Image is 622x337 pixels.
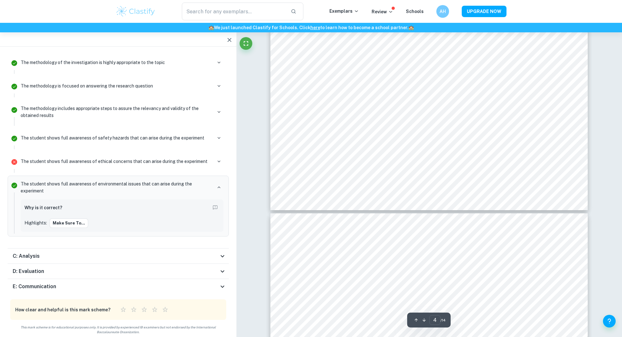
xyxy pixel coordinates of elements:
[10,59,18,67] svg: Correct
[8,264,229,279] div: D: Evaluation
[406,9,424,14] a: Schools
[21,158,208,165] p: The student shows full awareness of ethical concerns that can arise during the experiment
[10,106,18,114] svg: Correct
[436,5,449,18] button: AH
[8,279,229,294] div: E: Communication
[211,203,220,212] button: Report mistake/confusion
[8,249,229,264] div: C: Analysis
[310,25,320,30] a: here
[13,283,56,290] h6: E: Communication
[21,134,204,141] p: The student shows full awareness of safety hazards that can arise during the experiment
[10,158,18,166] svg: Incorrect
[24,219,47,226] p: Highlights:
[603,315,616,327] button: Help and Feedback
[408,25,414,30] span: 🏫
[240,37,252,50] button: Fullscreen
[15,306,110,313] h6: How clear and helpful is this mark scheme?
[10,135,18,142] svg: Correct
[329,8,359,15] p: Exemplars
[208,25,214,30] span: 🏫
[13,268,44,275] h6: D: Evaluation
[50,218,88,228] button: Make sure to...
[1,24,621,31] h6: We just launched Clastify for Schools. Click to learn how to become a school partner.
[439,8,447,15] h6: AH
[13,252,40,260] h6: C: Analysis
[10,83,18,90] svg: Correct
[440,317,446,323] span: / 14
[182,3,286,20] input: Search for any exemplars...
[21,82,153,89] p: The methodology is focused on answering the research question
[21,105,212,119] p: The methodology includes appropriate steps to assure the relevancy and validity of the obtained r...
[462,6,506,17] button: UPGRADE NOW
[24,204,62,211] h6: Why is it correct?
[21,59,165,66] p: The methodology of the investigation is highly appropriate to the topic
[10,182,18,189] svg: Correct
[372,8,393,15] p: Review
[116,5,156,18] img: Clastify logo
[10,325,226,334] span: This mark scheme is for educational purposes only. It is provided by experienced IB examiners but...
[21,180,212,194] p: The student shows full awareness of environmental issues that can arise during the experiment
